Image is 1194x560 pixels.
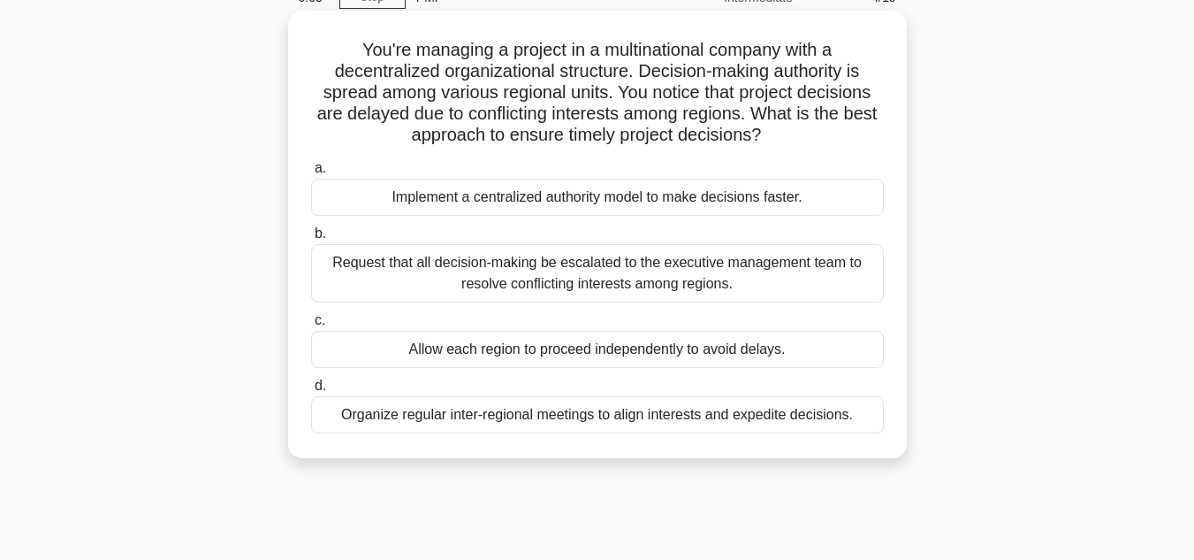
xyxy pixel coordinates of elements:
[315,378,326,393] span: d.
[309,39,886,147] h5: You're managing a project in a multinational company with a decentralized organizational structur...
[311,179,884,216] div: Implement a centralized authority model to make decisions faster.
[311,244,884,303] div: Request that all decision-making be escalated to the executive management team to resolve conflic...
[311,331,884,368] div: Allow each region to proceed independently to avoid delays.
[311,396,884,433] div: Organize regular inter-regional meetings to align interests and expedite decisions.
[315,226,326,241] span: b.
[315,312,325,327] span: c.
[315,160,326,175] span: a.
